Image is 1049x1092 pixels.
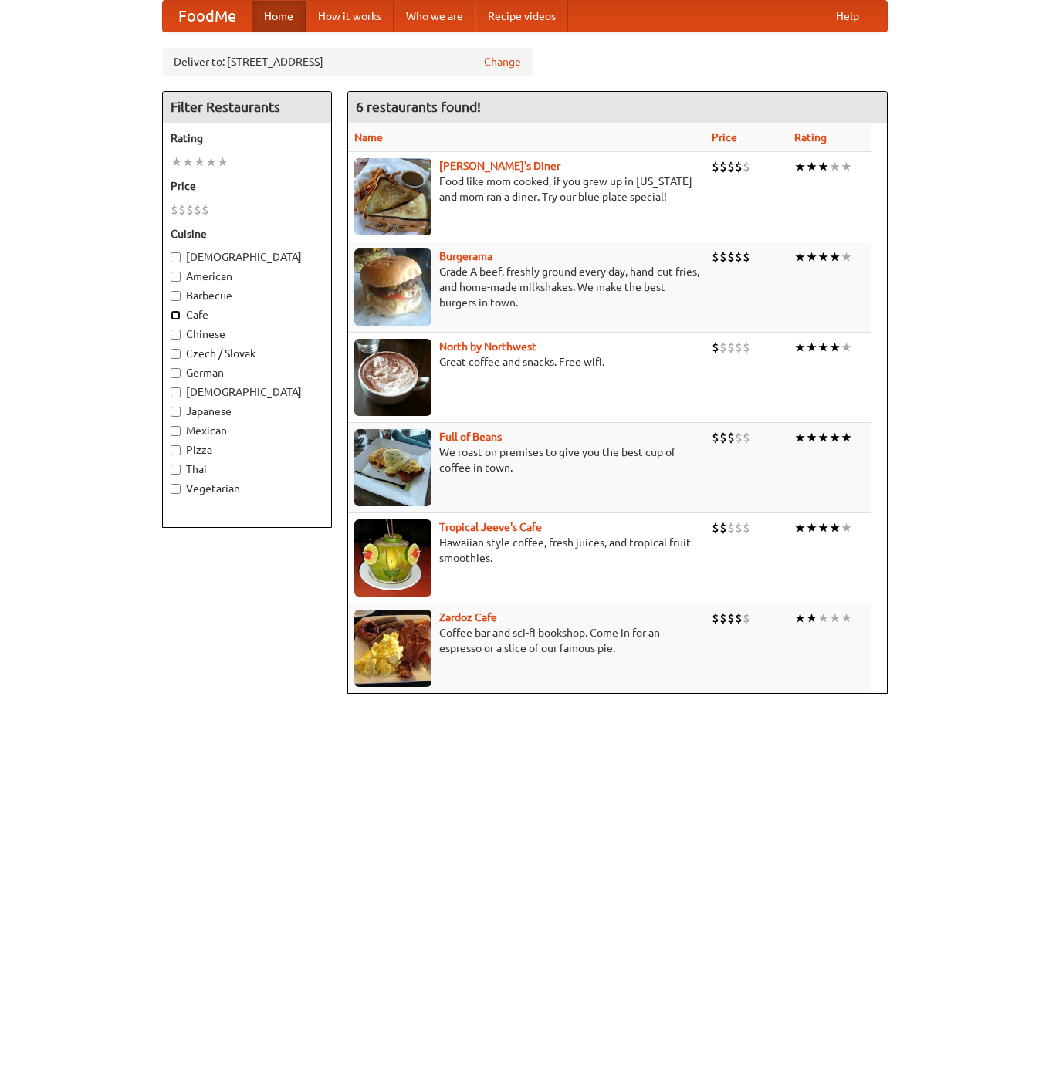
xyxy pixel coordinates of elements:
[817,519,829,536] li: ★
[171,249,323,265] label: [DEMOGRAPHIC_DATA]
[171,481,323,496] label: Vegetarian
[171,442,323,458] label: Pizza
[806,339,817,356] li: ★
[475,1,568,32] a: Recipe videos
[354,625,699,656] p: Coffee bar and sci-fi bookshop. Come in for an espresso or a slice of our famous pie.
[439,250,492,262] b: Burgerama
[354,354,699,370] p: Great coffee and snacks. Free wifi.
[354,519,431,597] img: jeeves.jpg
[439,611,497,624] a: Zardoz Cafe
[712,339,719,356] li: $
[794,131,827,144] a: Rating
[712,610,719,627] li: $
[252,1,306,32] a: Home
[735,339,743,356] li: $
[841,248,852,265] li: ★
[719,610,727,627] li: $
[841,429,852,446] li: ★
[354,535,699,566] p: Hawaiian style coffee, fresh juices, and tropical fruit smoothies.
[217,154,228,171] li: ★
[171,407,181,417] input: Japanese
[205,154,217,171] li: ★
[194,201,201,218] li: $
[194,154,205,171] li: ★
[354,445,699,475] p: We roast on premises to give you the best cup of coffee in town.
[171,201,178,218] li: $
[727,248,735,265] li: $
[162,48,533,76] div: Deliver to: [STREET_ADDRESS]
[171,310,181,320] input: Cafe
[735,158,743,175] li: $
[794,519,806,536] li: ★
[171,368,181,378] input: German
[186,201,194,218] li: $
[719,248,727,265] li: $
[439,431,502,443] a: Full of Beans
[743,429,750,446] li: $
[171,291,181,301] input: Barbecue
[354,339,431,416] img: north.jpg
[171,423,323,438] label: Mexican
[171,461,323,477] label: Thai
[727,158,735,175] li: $
[806,610,817,627] li: ★
[743,519,750,536] li: $
[356,100,481,114] ng-pluralize: 6 restaurants found!
[841,158,852,175] li: ★
[727,610,735,627] li: $
[171,269,323,284] label: American
[171,307,323,323] label: Cafe
[171,326,323,342] label: Chinese
[735,519,743,536] li: $
[201,201,209,218] li: $
[719,519,727,536] li: $
[354,248,431,326] img: burgerama.jpg
[794,429,806,446] li: ★
[806,248,817,265] li: ★
[171,330,181,340] input: Chinese
[171,484,181,494] input: Vegetarian
[829,248,841,265] li: ★
[806,519,817,536] li: ★
[171,272,181,282] input: American
[794,339,806,356] li: ★
[712,131,737,144] a: Price
[439,521,542,533] a: Tropical Jeeve's Cafe
[824,1,871,32] a: Help
[806,158,817,175] li: ★
[841,519,852,536] li: ★
[841,339,852,356] li: ★
[806,429,817,446] li: ★
[743,158,750,175] li: $
[712,158,719,175] li: $
[171,346,323,361] label: Czech / Slovak
[394,1,475,32] a: Who we are
[171,404,323,419] label: Japanese
[719,339,727,356] li: $
[743,339,750,356] li: $
[829,158,841,175] li: ★
[727,519,735,536] li: $
[182,154,194,171] li: ★
[171,387,181,397] input: [DEMOGRAPHIC_DATA]
[727,339,735,356] li: $
[829,339,841,356] li: ★
[829,519,841,536] li: ★
[719,429,727,446] li: $
[171,130,323,146] h5: Rating
[171,349,181,359] input: Czech / Slovak
[171,252,181,262] input: [DEMOGRAPHIC_DATA]
[163,1,252,32] a: FoodMe
[712,429,719,446] li: $
[439,160,560,172] a: [PERSON_NAME]'s Diner
[735,429,743,446] li: $
[354,610,431,687] img: zardoz.jpg
[841,610,852,627] li: ★
[743,248,750,265] li: $
[743,610,750,627] li: $
[171,178,323,194] h5: Price
[794,158,806,175] li: ★
[178,201,186,218] li: $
